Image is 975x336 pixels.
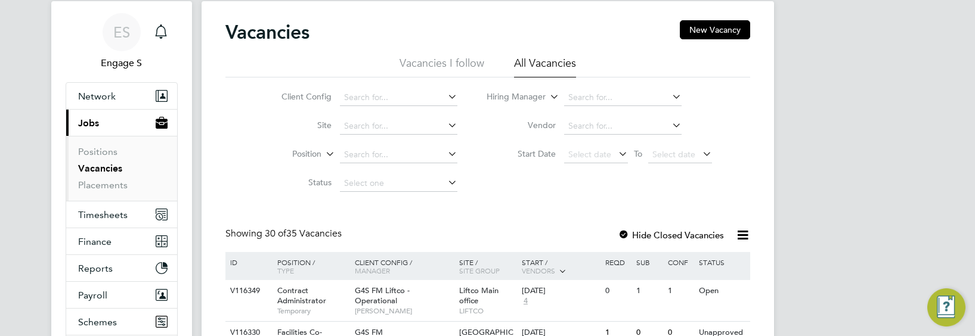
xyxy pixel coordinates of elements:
[665,252,696,272] div: Conf
[522,296,530,306] span: 4
[265,228,342,239] span: 35 Vacancies
[519,252,602,282] div: Start /
[696,252,748,272] div: Status
[680,20,750,39] button: New Vacancy
[268,252,352,281] div: Position /
[456,252,519,281] div: Site /
[66,13,178,70] a: ESEngage S
[602,280,633,302] div: 0
[340,118,457,135] input: Search for...
[225,228,344,240] div: Showing
[263,91,332,102] label: Client Config
[66,110,177,136] button: Jobs
[564,118,682,135] input: Search for...
[78,263,113,274] span: Reports
[227,252,269,272] div: ID
[78,209,128,220] span: Timesheets
[263,177,332,188] label: Status
[927,288,965,326] button: Engage Resource Center
[66,309,177,335] button: Schemes
[355,285,410,306] span: G4S FM Liftco - Operational
[277,306,349,316] span: Temporary
[696,280,748,302] div: Open
[78,179,128,191] a: Placements
[277,285,326,306] span: Contract Administrator
[340,147,457,163] input: Search for...
[340,175,457,192] input: Select one
[340,89,457,106] input: Search for...
[602,252,633,272] div: Reqd
[564,89,682,106] input: Search for...
[66,201,177,228] button: Timesheets
[633,280,664,302] div: 1
[113,24,130,40] span: ES
[78,163,122,174] a: Vacancies
[78,146,117,157] a: Positions
[514,56,576,77] li: All Vacancies
[400,56,484,77] li: Vacancies I follow
[66,228,177,254] button: Finance
[665,280,696,302] div: 1
[263,120,332,130] label: Site
[78,236,112,247] span: Finance
[66,136,177,201] div: Jobs
[630,146,646,161] span: To
[352,252,456,281] div: Client Config /
[355,306,453,316] span: [PERSON_NAME]
[66,56,178,70] span: Engage S
[633,252,664,272] div: Sub
[227,280,269,302] div: V116349
[487,148,556,159] label: Start Date
[355,266,390,275] span: Manager
[477,91,546,103] label: Hiring Manager
[66,282,177,308] button: Payroll
[652,149,695,160] span: Select date
[225,20,309,44] h2: Vacancies
[78,290,107,301] span: Payroll
[253,148,321,160] label: Position
[459,285,499,306] span: Liftco Main office
[487,120,556,130] label: Vendor
[568,149,611,160] span: Select date
[78,316,117,328] span: Schemes
[522,286,599,296] div: [DATE]
[78,117,99,129] span: Jobs
[522,266,555,275] span: Vendors
[265,228,286,239] span: 30 of
[66,255,177,281] button: Reports
[66,83,177,109] button: Network
[277,266,294,275] span: Type
[618,229,724,241] label: Hide Closed Vacancies
[459,306,516,316] span: LIFTCO
[78,91,116,102] span: Network
[459,266,500,275] span: Site Group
